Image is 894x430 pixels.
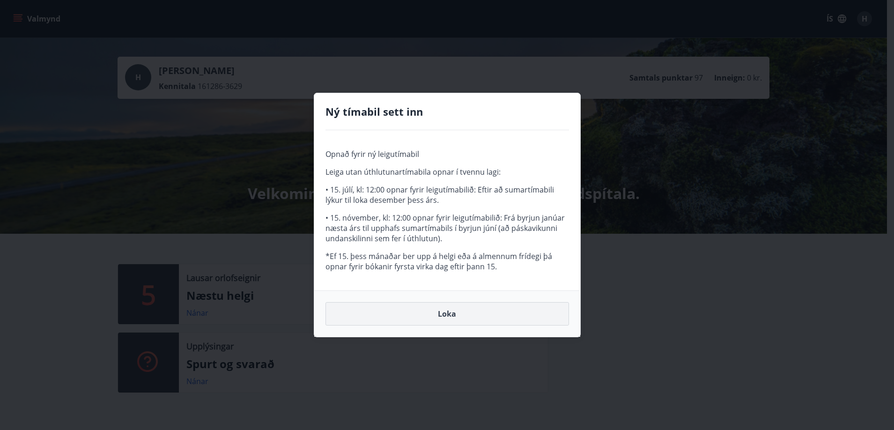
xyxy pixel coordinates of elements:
[325,149,569,159] p: Opnað fyrir ný leigutímabil
[325,251,569,272] p: *Ef 15. þess mánaðar ber upp á helgi eða á almennum frídegi þá opnar fyrir bókanir fyrsta virka d...
[325,302,569,326] button: Loka
[325,185,569,205] p: • 15. júlí, kl: 12:00 opnar fyrir leigutímabilið: Eftir að sumartímabili lýkur til loka desember ...
[325,213,569,244] p: • 15. nóvember, kl: 12:00 opnar fyrir leigutímabilið: Frá byrjun janúar næsta árs til upphafs sum...
[325,104,569,119] h4: Ný tímabil sett inn
[325,167,569,177] p: Leiga utan úthlutunartímabila opnar í tvennu lagi:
